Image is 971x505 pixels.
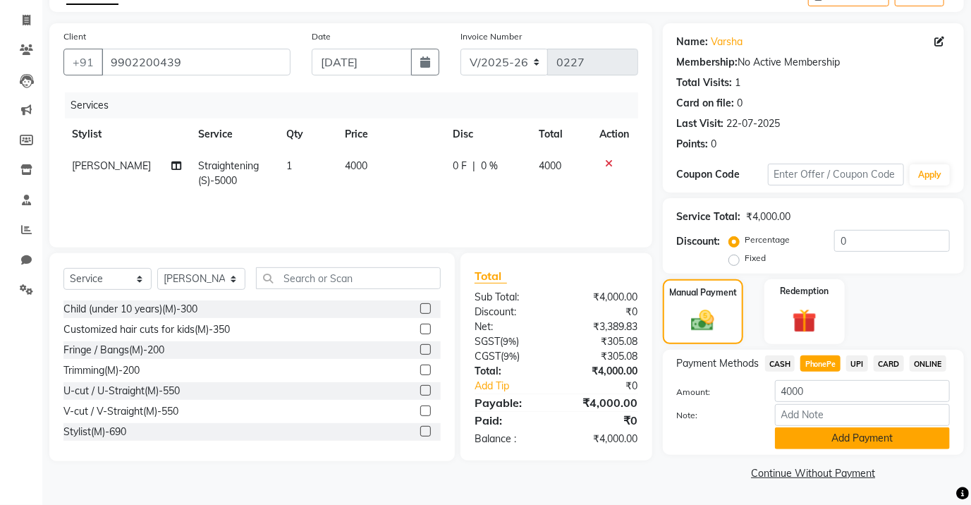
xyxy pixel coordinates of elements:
[572,379,649,394] div: ₹0
[666,466,961,481] a: Continue Without Payment
[256,267,441,289] input: Search or Scan
[910,355,946,372] span: ONLINE
[846,355,868,372] span: UPI
[910,164,950,185] button: Apply
[453,159,467,174] span: 0 F
[677,137,709,152] div: Points:
[464,305,556,320] div: Discount:
[677,55,738,70] div: Membership:
[666,386,764,398] label: Amount:
[464,379,572,394] a: Add Tip
[464,290,556,305] div: Sub Total:
[556,412,649,429] div: ₹0
[775,380,950,402] input: Amount
[712,35,743,49] a: Varsha
[503,351,517,362] span: 9%
[475,335,500,348] span: SGST
[63,322,230,337] div: Customized hair cuts for kids(M)-350
[677,75,733,90] div: Total Visits:
[677,209,741,224] div: Service Total:
[556,290,649,305] div: ₹4,000.00
[475,269,507,284] span: Total
[556,305,649,320] div: ₹0
[684,308,721,334] img: _cash.svg
[556,349,649,364] div: ₹305.08
[63,404,178,419] div: V-cut / V-Straight(M)-550
[738,96,743,111] div: 0
[781,285,829,298] label: Redemption
[475,350,501,363] span: CGST
[556,432,649,446] div: ₹4,000.00
[677,96,735,111] div: Card on file:
[556,394,649,411] div: ₹4,000.00
[874,355,904,372] span: CARD
[677,167,768,182] div: Coupon Code
[336,118,444,150] th: Price
[444,118,530,150] th: Disc
[503,336,516,347] span: 9%
[775,427,950,449] button: Add Payment
[464,364,556,379] div: Total:
[712,137,717,152] div: 0
[190,118,278,150] th: Service
[677,356,759,371] span: Payment Methods
[63,302,197,317] div: Child (under 10 years)(M)-300
[677,234,721,249] div: Discount:
[472,159,475,174] span: |
[464,334,556,349] div: ( )
[765,355,795,372] span: CASH
[747,209,791,224] div: ₹4,000.00
[464,394,556,411] div: Payable:
[727,116,781,131] div: 22-07-2025
[592,118,638,150] th: Action
[481,159,498,174] span: 0 %
[312,30,331,43] label: Date
[286,159,292,172] span: 1
[102,49,291,75] input: Search by Name/Mobile/Email/Code
[63,425,126,439] div: Stylist(M)-690
[63,49,103,75] button: +91
[63,343,164,358] div: Fringe / Bangs(M)-200
[785,306,824,336] img: _gift.svg
[464,320,556,334] div: Net:
[464,412,556,429] div: Paid:
[63,363,140,378] div: Trimming(M)-200
[677,55,950,70] div: No Active Membership
[278,118,336,150] th: Qty
[65,92,649,118] div: Services
[666,409,764,422] label: Note:
[72,159,151,172] span: [PERSON_NAME]
[745,233,790,246] label: Percentage
[539,159,561,172] span: 4000
[345,159,367,172] span: 4000
[800,355,841,372] span: PhonePe
[460,30,522,43] label: Invoice Number
[556,320,649,334] div: ₹3,389.83
[464,432,556,446] div: Balance :
[677,116,724,131] div: Last Visit:
[530,118,591,150] th: Total
[198,159,259,187] span: Straightening(S)-5000
[556,334,649,349] div: ₹305.08
[669,286,737,299] label: Manual Payment
[677,35,709,49] div: Name:
[63,384,180,398] div: U-cut / U-Straight(M)-550
[735,75,741,90] div: 1
[745,252,767,264] label: Fixed
[775,404,950,426] input: Add Note
[464,349,556,364] div: ( )
[63,30,86,43] label: Client
[768,164,905,185] input: Enter Offer / Coupon Code
[63,118,190,150] th: Stylist
[556,364,649,379] div: ₹4,000.00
